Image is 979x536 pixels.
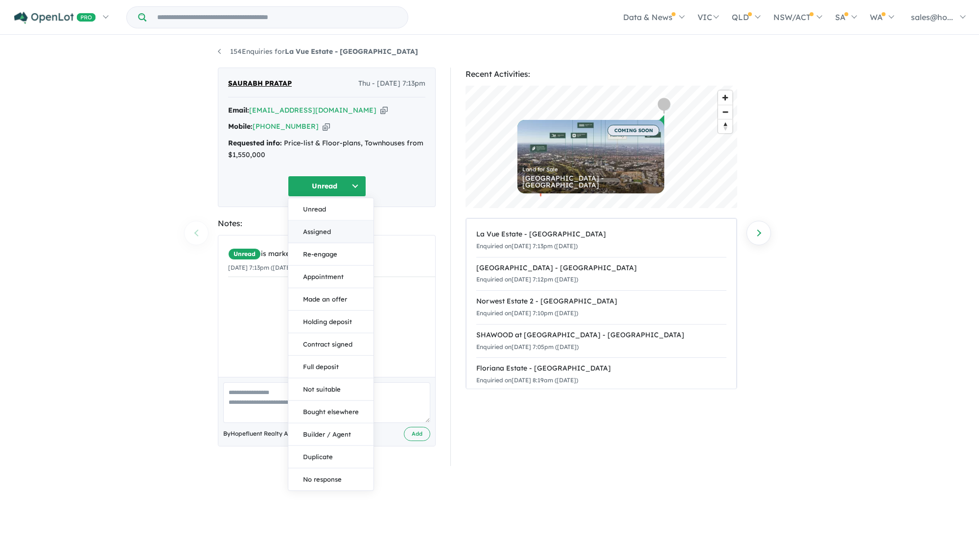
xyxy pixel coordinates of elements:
div: La Vue Estate - [GEOGRAPHIC_DATA] [476,229,726,240]
a: [PHONE_NUMBER] [253,122,319,131]
div: Price-list & Floor-plans, Townhouses from $1,550,000 [228,138,425,161]
strong: Mobile: [228,122,253,131]
small: Enquiried on [DATE] 7:12pm ([DATE]) [476,276,578,283]
button: Add [404,427,430,441]
div: Land for Sale [522,167,659,172]
a: [GEOGRAPHIC_DATA] - [GEOGRAPHIC_DATA]Enquiried on[DATE] 7:12pm ([DATE]) [476,257,726,291]
div: Floriana Estate - [GEOGRAPHIC_DATA] [476,363,726,374]
button: Zoom out [718,105,732,119]
button: Not suitable [288,378,373,400]
button: Contract signed [288,333,373,355]
button: Zoom in [718,91,732,105]
strong: Email: [228,106,249,115]
button: Appointment [288,265,373,288]
canvas: Map [466,86,737,208]
small: Enquiried on [DATE] 7:05pm ([DATE]) [476,343,579,350]
div: Map marker [657,97,672,115]
small: Enquiried on [DATE] 7:10pm ([DATE]) [476,309,578,317]
nav: breadcrumb [218,46,761,58]
div: SHAWOOD at [GEOGRAPHIC_DATA] - [GEOGRAPHIC_DATA] [476,329,726,341]
span: COMING SOON [607,125,659,136]
small: [DATE] 7:13pm ([DATE]) [228,264,294,271]
div: [GEOGRAPHIC_DATA] - [GEOGRAPHIC_DATA] [476,262,726,274]
button: Assigned [288,220,373,243]
button: Re-engage [288,243,373,265]
input: Try estate name, suburb, builder or developer [148,7,406,28]
small: Enquiried on [DATE] 7:13pm ([DATE]) [476,242,578,250]
img: Openlot PRO Logo White [14,12,96,24]
button: Reset bearing to north [718,119,732,133]
strong: La Vue Estate - [GEOGRAPHIC_DATA] [285,47,418,56]
button: Unread [288,198,373,220]
span: sales@ho... [911,12,953,22]
div: Map marker [657,97,672,116]
button: Bought elsewhere [288,400,373,423]
button: Unread [288,176,366,197]
button: No response [288,468,373,490]
a: 154Enquiries forLa Vue Estate - [GEOGRAPHIC_DATA] [218,47,418,56]
button: Holding deposit [288,310,373,333]
button: Made an offer [288,288,373,310]
div: is marked. [228,248,435,260]
span: Thu - [DATE] 7:13pm [358,78,425,90]
small: Enquiried on [DATE] 8:19am ([DATE]) [476,376,578,384]
button: Full deposit [288,355,373,378]
a: Floriana Estate - [GEOGRAPHIC_DATA]Enquiried on[DATE] 8:19am ([DATE]) [476,357,726,392]
a: [EMAIL_ADDRESS][DOMAIN_NAME] [249,106,376,115]
strong: Requested info: [228,139,282,147]
span: SAURABH PRATAP [228,78,292,90]
div: Recent Activities: [466,68,737,81]
div: [GEOGRAPHIC_DATA] - [GEOGRAPHIC_DATA] [522,175,659,188]
button: Copy [380,105,388,116]
a: COMING SOON Land for Sale [GEOGRAPHIC_DATA] - [GEOGRAPHIC_DATA] [517,120,664,193]
div: Norwest Estate 2 - [GEOGRAPHIC_DATA] [476,296,726,307]
div: Unread [288,197,374,490]
div: Notes: [218,217,436,230]
a: Norwest Estate 2 - [GEOGRAPHIC_DATA]Enquiried on[DATE] 7:10pm ([DATE]) [476,290,726,325]
button: Copy [323,121,330,132]
span: Unread [228,248,261,260]
a: La Vue Estate - [GEOGRAPHIC_DATA]Enquiried on[DATE] 7:13pm ([DATE]) [476,224,726,257]
span: By Hopefluent Realty Admin [223,429,302,439]
button: Builder / Agent [288,423,373,445]
a: SHAWOOD at [GEOGRAPHIC_DATA] - [GEOGRAPHIC_DATA]Enquiried on[DATE] 7:05pm ([DATE]) [476,324,726,358]
button: Duplicate [288,445,373,468]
